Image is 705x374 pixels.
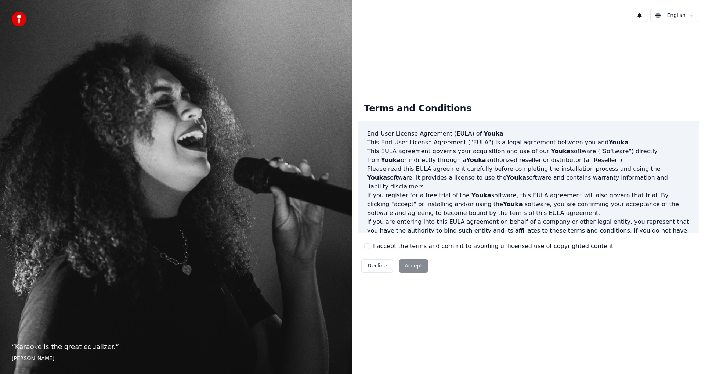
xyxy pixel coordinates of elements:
[361,259,393,273] button: Decline
[373,242,613,251] label: I accept the terms and commit to avoiding unlicensed use of copyrighted content
[358,97,477,121] div: Terms and Conditions
[367,129,690,138] h3: End-User License Agreement (EULA) of
[503,201,523,208] span: Youka
[367,217,690,253] p: If you are entering into this EULA agreement on behalf of a company or other legal entity, you re...
[367,147,690,165] p: This EULA agreement governs your acquisition and use of our software ("Software") directly from o...
[608,139,628,146] span: Youka
[367,138,690,147] p: This End-User License Agreement ("EULA") is a legal agreement between you and
[367,191,690,217] p: If you register for a free trial of the software, this EULA agreement will also govern that trial...
[551,148,571,155] span: Youka
[466,157,486,163] span: Youka
[367,165,690,191] p: Please read this EULA agreement carefully before completing the installation process and using th...
[506,174,526,181] span: Youka
[471,192,491,199] span: Youka
[367,174,387,181] span: Youka
[12,12,26,26] img: youka
[12,342,341,352] p: “ Karaoke is the great equalizer. ”
[484,130,503,137] span: Youka
[381,157,401,163] span: Youka
[12,355,341,362] footer: [PERSON_NAME]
